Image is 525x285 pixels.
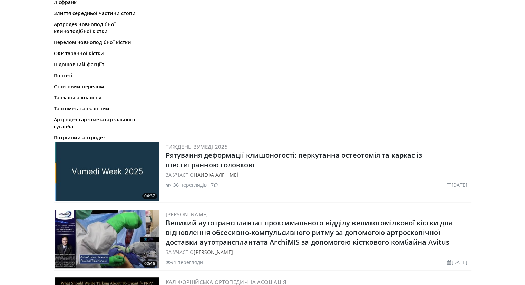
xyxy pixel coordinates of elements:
[54,116,147,130] a: Артродез тарзометатарзального суглоба
[166,143,228,150] a: Тиждень Вумеді 2025
[54,134,106,141] font: Потрійний артродез
[54,94,102,101] font: Тарзальна коаліція
[54,105,110,112] font: Тарсометатарзальний
[54,39,147,46] a: Перелом човноподібної кістки
[55,210,159,268] img: a4fc9e3b-29e5-479a-a4d0-450a2184c01c.300x170_q85_crop-smart_upscale.jpg
[55,210,159,268] a: 02:46
[55,142,159,201] img: eac686f8-b057-4449-a6dc-a95ca058fbc7.jpg.300x170_q85_crop-smart_upscale.jpg
[54,105,147,112] a: Тарсометатарзальний
[211,181,214,188] font: 7
[54,61,147,68] a: Підошовний фасціїт
[144,261,155,266] font: 02:46
[54,10,136,17] font: Злиття середньої частини стопи
[451,181,467,188] font: [DATE]
[54,61,105,68] font: Підошовний фасціїт
[54,10,147,17] a: Злиття середньої частини стопи
[144,193,155,199] font: 04:37
[54,94,147,101] a: Тарзальна коаліція
[171,181,207,188] font: 136 переглядів
[166,150,422,169] a: Рятування деформації клишоногості: перкутанна остеотомія та каркас із шестигранною головкою
[54,72,147,79] a: Понсеті
[55,142,159,201] a: 04:37
[166,218,453,247] a: Великий аутотрансплантат проксимального відділу великогомілкової кістки для відновлення обсесивно...
[54,50,104,57] font: ОКР таранної кістки
[54,83,104,90] font: Стресовий перелом
[54,39,132,46] font: Перелом човноподібної кістки
[451,259,467,265] font: [DATE]
[54,50,147,57] a: ОКР таранної кістки
[54,21,147,35] a: Артродез човноподібної клиноподібної кістки
[54,72,73,79] font: Понсеті
[194,171,238,178] a: Найефа Алгнімеї
[54,134,147,141] a: Потрійний артродез
[166,249,194,255] font: ЗА УЧАСТЮ
[166,171,194,178] font: ЗА УЧАСТЮ
[54,116,136,130] font: Артродез тарзометатарзального суглоба
[171,259,203,265] font: 94 перегляди
[54,21,116,35] font: Артродез човноподібної клиноподібної кістки
[54,83,147,90] a: Стресовий перелом
[194,249,233,255] a: [PERSON_NAME]
[166,211,208,218] a: [PERSON_NAME]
